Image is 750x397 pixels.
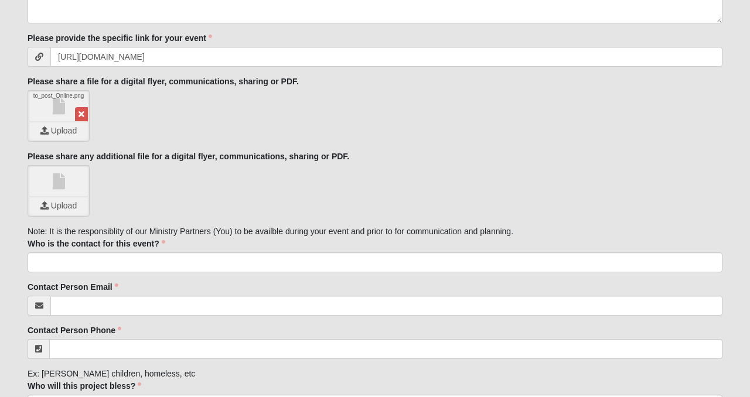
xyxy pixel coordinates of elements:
[28,281,118,293] label: Contact Person Email
[75,107,88,121] a: Remove File
[28,76,299,87] label: Please share a file for a digital flyer, communications, sharing or PDF.
[28,32,212,44] label: Please provide the specific link for your event
[28,238,165,249] label: Who is the contact for this event?
[28,324,121,336] label: Contact Person Phone
[28,380,141,392] label: Who will this project bless?
[29,92,88,121] a: to_post_Online.png
[28,150,349,162] label: Please share any additional file for a digital flyer, communications, sharing or PDF.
